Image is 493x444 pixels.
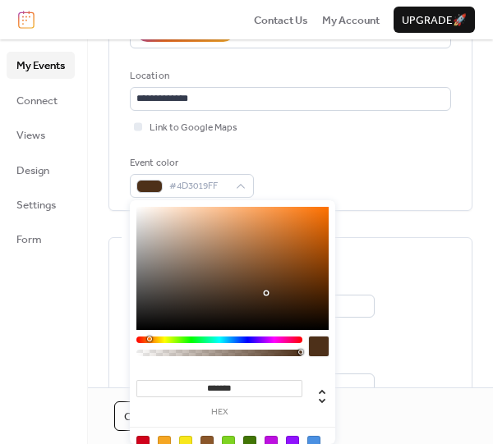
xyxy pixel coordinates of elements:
[16,231,42,248] span: Form
[16,57,65,74] span: My Events
[254,12,308,29] span: Contact Us
[7,121,75,148] a: Views
[167,24,223,40] div: AI Assistant
[150,120,237,136] span: Link to Google Maps
[16,162,49,179] span: Design
[254,11,308,28] a: Contact Us
[136,408,302,417] label: hex
[402,12,467,29] span: Upgrade 🚀
[169,178,228,195] span: #4D3019FF
[7,87,75,113] a: Connect
[7,191,75,217] a: Settings
[322,12,380,29] span: My Account
[130,155,251,172] div: Event color
[136,21,234,42] button: AI Assistant
[16,127,45,144] span: Views
[124,409,167,425] span: Cancel
[322,11,380,28] a: My Account
[18,11,35,29] img: logo
[16,197,56,213] span: Settings
[7,157,75,183] a: Design
[394,7,475,33] button: Upgrade🚀
[114,401,177,431] button: Cancel
[7,52,75,78] a: My Events
[16,93,58,109] span: Connect
[130,68,448,85] div: Location
[7,226,75,252] a: Form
